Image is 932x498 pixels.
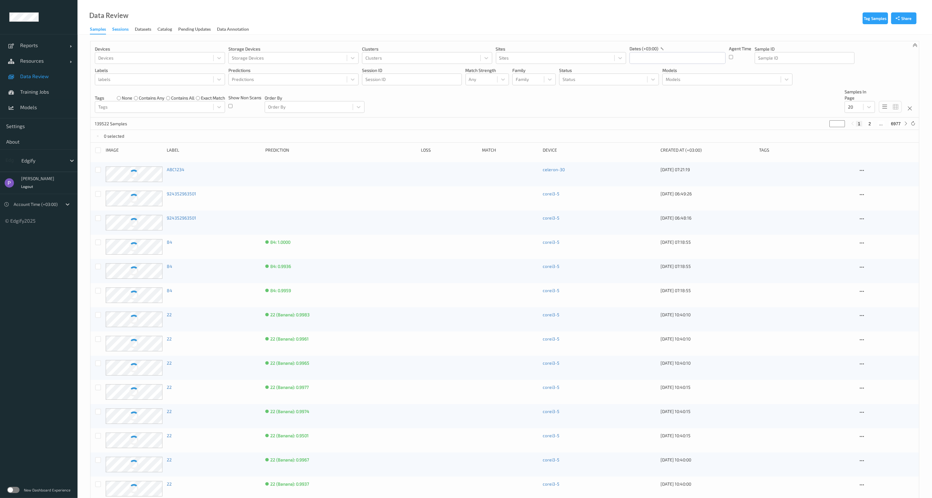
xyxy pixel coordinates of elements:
[543,167,565,172] a: celeron-30
[167,457,172,462] a: 22
[660,360,755,366] div: [DATE] 10:40:10
[362,67,462,73] p: Session ID
[167,288,172,293] a: 84
[270,457,309,463] div: 22 (Banana): 0.9967
[167,409,172,414] a: 22
[270,433,309,439] div: 22 (Banana): 0.9501
[157,25,178,34] a: Catalog
[543,481,559,487] a: corei3-5
[89,12,128,19] div: Data Review
[660,408,755,415] div: [DATE] 10:40:15
[512,67,556,73] p: Family
[662,67,793,73] p: Models
[135,25,157,34] a: Datasets
[543,385,559,390] a: corei3-5
[228,46,359,52] p: Storage Devices
[139,95,164,101] label: contains any
[543,191,559,196] a: corei3-5
[171,95,194,101] label: contains all
[270,360,309,366] div: 22 (Banana): 0.9965
[660,167,755,173] div: [DATE] 07:21:19
[201,95,225,101] label: exact match
[543,360,559,366] a: corei3-5
[466,67,509,73] p: Match Strength
[270,336,309,342] div: 22 (Banana): 0.9961
[217,25,255,34] a: Data Annotation
[660,312,755,318] div: [DATE] 10:40:10
[543,288,559,293] a: corei3-5
[660,336,755,342] div: [DATE] 10:40:10
[496,46,626,52] p: Sites
[759,147,854,153] div: Tags
[95,95,104,101] p: Tags
[95,67,225,73] p: labels
[660,287,755,294] div: [DATE] 07:18:55
[660,384,755,390] div: [DATE] 10:40:15
[95,46,225,52] p: Devices
[867,121,873,127] button: 2
[729,46,751,52] p: Agent Time
[122,95,132,101] label: none
[167,147,261,153] div: Label
[543,409,559,414] a: corei3-5
[178,26,211,34] div: Pending Updates
[167,239,172,245] a: 84
[270,408,309,415] div: 22 (Banana): 0.9974
[167,215,196,220] a: 924352963501
[421,147,478,153] div: Loss
[543,215,559,220] a: corei3-5
[660,263,755,269] div: [DATE] 07:18:55
[482,147,539,153] div: Match
[863,12,888,24] button: Tag Samples
[629,46,658,52] p: dates (+03:00)
[543,336,559,341] a: corei3-5
[217,26,249,34] div: Data Annotation
[270,263,291,269] div: 84: 0.9936
[660,215,755,221] div: [DATE] 06:48:16
[228,95,261,101] p: Show Non Scans
[228,67,359,73] p: Predictions
[90,26,106,34] div: Samples
[270,384,309,390] div: 22 (Banana): 0.9977
[543,239,559,245] a: corei3-5
[167,191,196,196] a: 924352963501
[660,147,755,153] div: Created At (+03:00)
[167,336,172,341] a: 22
[265,95,364,101] p: Order By
[90,25,112,34] a: Samples
[106,147,162,153] div: image
[167,264,172,269] a: 84
[270,287,291,294] div: 84: 0.9959
[135,26,151,34] div: Datasets
[543,264,559,269] a: corei3-5
[362,46,492,52] p: Clusters
[543,457,559,462] a: corei3-5
[95,121,141,127] p: 139522 Samples
[157,26,172,34] div: Catalog
[660,239,755,245] div: [DATE] 07:18:55
[270,312,310,318] div: 22 (Banana): 0.9983
[167,360,172,366] a: 22
[270,481,309,487] div: 22 (Banana): 0.9937
[167,385,172,390] a: 22
[877,121,885,127] button: ...
[167,433,172,438] a: 22
[112,26,129,34] div: Sessions
[178,25,217,34] a: Pending Updates
[856,121,862,127] button: 1
[112,25,135,34] a: Sessions
[755,46,855,52] p: Sample ID
[543,433,559,438] a: corei3-5
[559,67,659,73] p: Status
[104,133,125,139] p: 0 selected
[167,481,172,487] a: 22
[889,121,903,127] button: 6977
[660,481,755,487] div: [DATE] 10:40:00
[265,147,416,153] div: Prediction
[270,239,290,245] div: 84: 1.0000
[167,167,184,172] a: ABC1234
[845,89,875,101] p: Samples In Page
[167,312,172,317] a: 22
[660,191,755,197] div: [DATE] 06:49:26
[543,312,559,317] a: corei3-5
